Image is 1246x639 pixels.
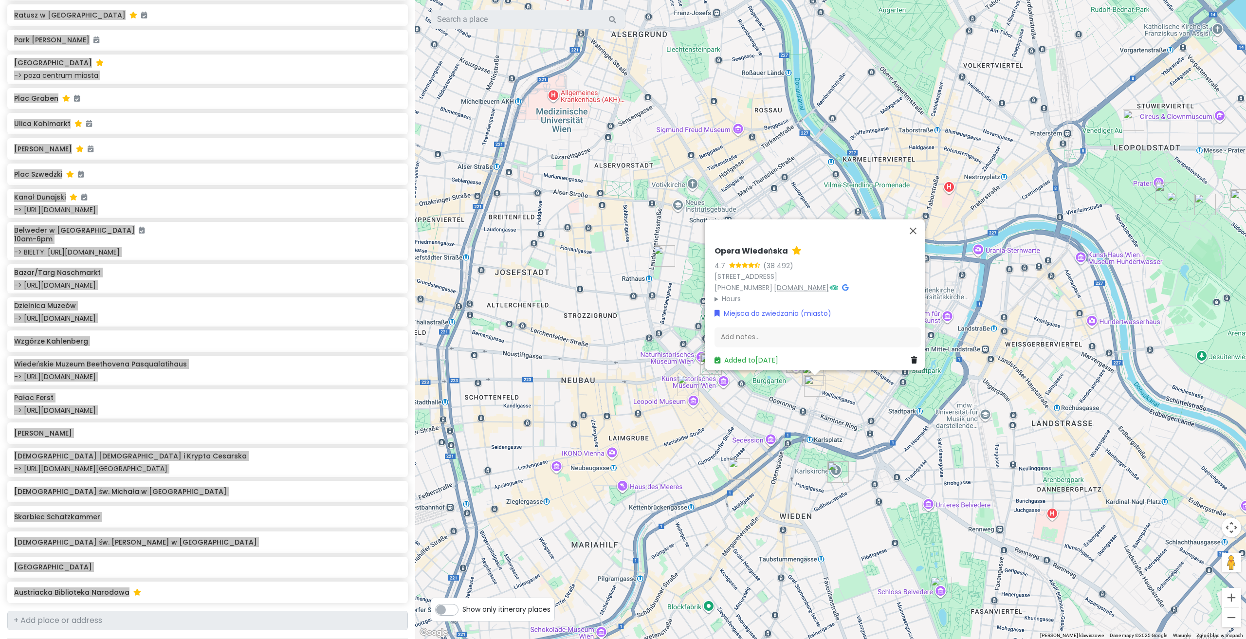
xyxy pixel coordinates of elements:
i: Starred [62,95,70,102]
div: Ulica Kärntner [813,360,834,381]
div: Ratusz w Wiedniu [654,245,675,267]
h6: Plac Graben [14,94,401,103]
h6: [DEMOGRAPHIC_DATA] [DEMOGRAPHIC_DATA] i Krypta Cesarska [14,452,247,460]
div: -> [URL][DOMAIN_NAME] [14,281,401,290]
h6: Ratusz w [GEOGRAPHIC_DATA] [14,11,401,19]
div: Schweizerhaus [1167,192,1188,213]
div: Dzielnica Muzeów [678,375,699,396]
i: Starred [66,171,74,178]
a: Starred [791,246,801,256]
div: Plac Marii Teresy [700,353,722,375]
h6: Opera Wiedeńska [715,246,788,256]
h6: [GEOGRAPHIC_DATA] [14,58,104,67]
div: Add notes... [715,327,921,347]
i: Starred [96,59,104,66]
div: -> [URL][DOMAIN_NAME] [14,372,401,381]
i: Added to itinerary [74,95,80,102]
h6: Kanał Dunajski [14,193,87,201]
i: Added to itinerary [141,12,147,18]
div: -> [URL][DOMAIN_NAME] [14,205,401,214]
a: Zgłoś błąd w mapach [1196,633,1243,638]
h6: Skarbiec Schatzkammer [14,512,401,521]
div: Galeria Albertina [786,351,807,373]
div: -> poza centrum miasta [14,71,401,80]
div: (38 492) [763,260,793,271]
i: Added to itinerary [86,120,92,127]
a: [DOMAIN_NAME] [774,283,829,292]
a: Delete place [911,355,921,365]
i: Added to itinerary [93,37,99,43]
i: Starred [76,146,84,152]
i: Starred [70,194,77,201]
a: [PHONE_NUMBER] [715,283,772,292]
h6: Park [PERSON_NAME] [14,36,401,44]
div: Santo - typisch dominikanisch [1194,194,1216,215]
i: Added to itinerary [78,171,84,178]
div: Bazar/Targ Naschmarkt [729,458,750,480]
h6: Ulica Kohlmarkt [14,119,401,128]
div: Belweder w Wiedniu [931,577,952,598]
h6: [PERSON_NAME] [14,145,401,153]
button: Sterowanie kamerą na mapie [1222,518,1241,537]
span: Dane mapy ©2025 Google [1110,633,1167,638]
div: -> [URL][DOMAIN_NAME] [14,314,401,323]
input: + Add place or address [7,611,408,630]
h6: [DEMOGRAPHIC_DATA] św. [PERSON_NAME] w [GEOGRAPHIC_DATA] [14,538,401,547]
div: · · [715,246,921,304]
div: Opera Wiedeńska [804,375,825,397]
a: Warunki (otwiera się w nowej karcie) [1173,633,1191,638]
div: 4.7 [715,260,729,271]
img: Google [418,626,450,639]
input: Search a place [431,10,625,29]
h6: [PERSON_NAME] [14,429,401,438]
a: Pokaż ten obszar w Mapach Google (otwiera się w nowym oknie) [418,626,450,639]
span: 10am - 6pm [14,234,53,244]
h6: Pałac Ferst [14,393,53,402]
button: Przeciągnij Pegmana na mapę, by otworzyć widok Street View [1222,553,1241,572]
i: Added to itinerary [139,227,145,234]
div: Zum Englischen Reiter [1155,182,1176,203]
i: Added to itinerary [81,194,87,201]
i: Starred [74,120,82,127]
i: Tripadvisor [830,284,838,291]
h6: [GEOGRAPHIC_DATA] [14,563,401,571]
a: Miejsca do zwiedzania (miasto) [715,308,831,319]
div: -> BIELTY: [URL][DOMAIN_NAME] [14,248,401,256]
button: Powiększ [1222,588,1241,607]
a: Added to[DATE] [715,355,778,365]
h6: Wzgórze Kahlenberg [14,337,401,346]
h6: Wiedeńskie Muzeum Beethovena Pasqualatihaus [14,360,187,368]
div: Café Sacher Wien [802,365,824,386]
h6: Austriacka Biblioteka Narodowa [14,588,401,597]
i: Added to itinerary [88,146,93,152]
h6: Belweder w [GEOGRAPHIC_DATA] [14,226,145,235]
button: Skróty klawiszowe [1040,632,1104,639]
i: Starred [133,589,141,596]
h6: Dzielnica Muzeów [14,301,76,310]
div: -> [URL][DOMAIN_NAME] [14,406,401,415]
h6: [DEMOGRAPHIC_DATA] św. Michała w [GEOGRAPHIC_DATA] [14,487,401,496]
a: [STREET_ADDRESS] [715,272,777,281]
i: Google Maps [842,284,848,291]
button: Zamknij [901,219,925,242]
h6: Plac Szwedzki [14,170,401,179]
span: Show only itinerary places [462,604,550,615]
div: -> [URL][DOMAIN_NAME][GEOGRAPHIC_DATA] [14,464,401,473]
summary: Hours [715,293,921,304]
button: Pomniejsz [1222,608,1241,627]
div: Kościół św. Karola Boromeusza w Wiedniu [827,461,849,483]
i: Starred [129,12,137,18]
h6: Bazar/Targ Naschmarkt [14,268,101,277]
div: Inn Reinthaler [1123,110,1144,131]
